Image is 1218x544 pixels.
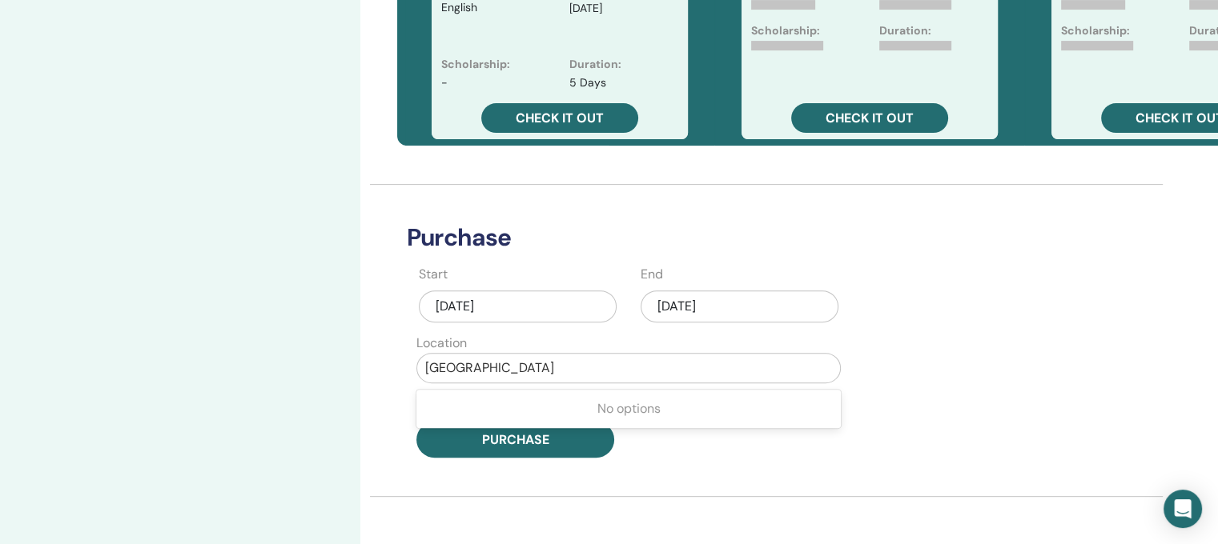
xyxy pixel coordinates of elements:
a: Check it out [791,103,948,133]
label: End [641,265,663,284]
label: Start [419,265,448,284]
div: [DATE] [419,290,617,322]
div: Open Intercom Messenger [1164,490,1202,528]
p: 5 Days [569,74,606,91]
p: Scholarship: [1061,22,1130,39]
p: Scholarship : [441,56,510,73]
h3: Purchase [397,223,1031,252]
button: Purchase [416,422,614,458]
span: Purchase [482,431,549,448]
p: Duration : [569,56,621,73]
p: Scholarship: [751,22,820,39]
a: Check it out [481,103,638,133]
div: [DATE] [641,290,838,322]
div: No options [416,393,841,425]
p: Duration: [879,22,931,39]
span: Check it out [826,110,914,126]
label: Location [416,334,467,353]
span: Check it out [516,110,604,126]
p: - [441,74,448,91]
